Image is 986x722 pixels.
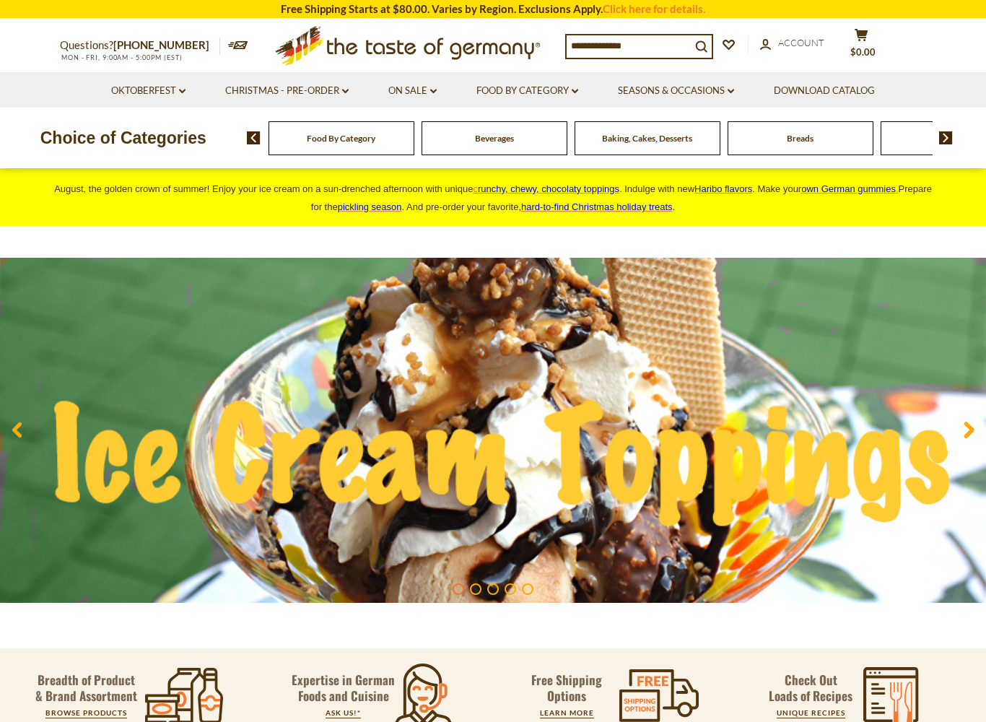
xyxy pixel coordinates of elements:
a: Beverages [475,133,514,144]
a: hard-to-find Christmas holiday treats [521,201,673,212]
a: Baking, Cakes, Desserts [602,133,692,144]
img: previous arrow [247,131,261,144]
a: Oktoberfest [111,83,186,99]
span: $0.00 [850,46,876,58]
a: Download Catalog [774,83,875,99]
p: Expertise in German Foods and Cuisine [292,672,396,704]
span: August, the golden crown of summer! Enjoy your ice cream on a sun-drenched afternoon with unique ... [54,183,932,212]
p: Check Out Loads of Recipes [769,672,852,704]
a: Christmas - PRE-ORDER [225,83,349,99]
p: Free Shipping Options [519,672,614,704]
a: Seasons & Occasions [618,83,734,99]
p: Questions? [60,36,220,55]
a: LEARN MORE [540,708,594,717]
span: own German gummies [801,183,896,194]
a: UNIQUE RECIPES [777,708,845,717]
a: [PHONE_NUMBER] [113,38,209,51]
a: pickling season [338,201,402,212]
a: Breads [787,133,813,144]
a: BROWSE PRODUCTS [45,708,127,717]
a: Haribo flavors [694,183,752,194]
a: Food By Category [307,133,375,144]
a: own German gummies. [801,183,898,194]
span: runchy, chewy, chocolaty toppings [478,183,619,194]
a: On Sale [388,83,437,99]
p: Breadth of Product & Brand Assortment [35,672,137,704]
img: next arrow [939,131,953,144]
span: Account [778,37,824,48]
a: Food By Category [476,83,578,99]
a: ASK US!* [326,708,361,717]
a: Click here for details. [603,2,705,15]
span: MON - FRI, 9:00AM - 5:00PM (EST) [60,53,183,61]
button: $0.00 [839,28,883,64]
span: . [521,201,675,212]
a: Account [760,35,824,51]
a: crunchy, chewy, chocolaty toppings [473,183,619,194]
